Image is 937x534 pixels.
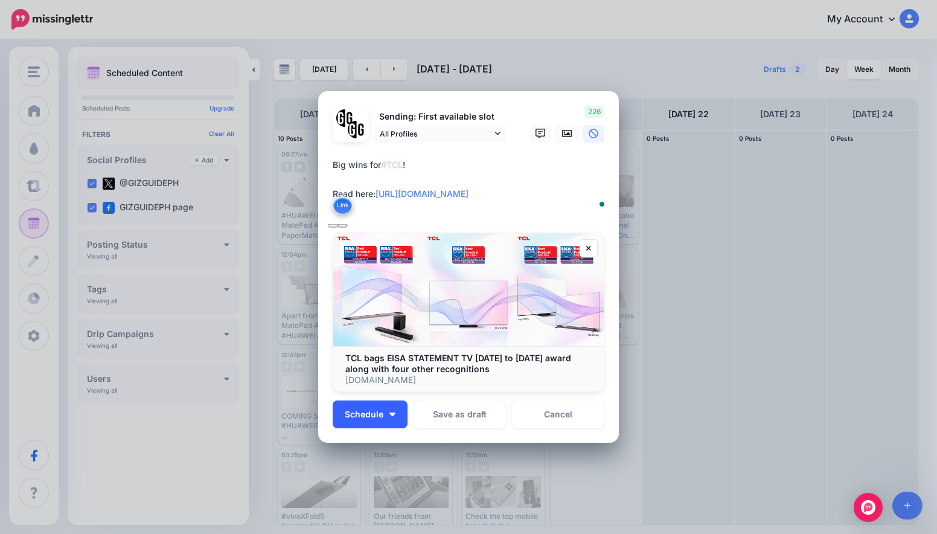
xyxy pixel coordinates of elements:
[345,353,571,374] b: TCL bags EISA STATEMENT TV [DATE] to [DATE] award along with four other recognitions
[414,400,506,428] button: Save as draft
[854,493,883,522] div: Open Intercom Messenger
[374,110,507,124] p: Sending: First available slot
[333,196,353,214] button: Link
[333,158,610,201] div: Big wins for ! Read here:
[374,125,507,143] a: All Profiles
[584,106,604,118] span: 226
[345,375,592,385] p: [DOMAIN_NAME]
[389,413,395,416] img: arrow-down-white.png
[348,121,365,138] img: JT5sWCfR-79925.png
[336,109,354,127] img: 353459792_649996473822713_4483302954317148903_n-bsa138318.png
[333,400,408,428] button: Schedule
[380,127,492,140] span: All Profiles
[345,410,383,419] span: Schedule
[333,158,610,216] textarea: To enrich screen reader interactions, please activate Accessibility in Grammarly extension settings
[512,400,604,428] a: Cancel
[333,233,604,346] img: TCL bags EISA STATEMENT TV 2025 to 2026 award along with four other recognitions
